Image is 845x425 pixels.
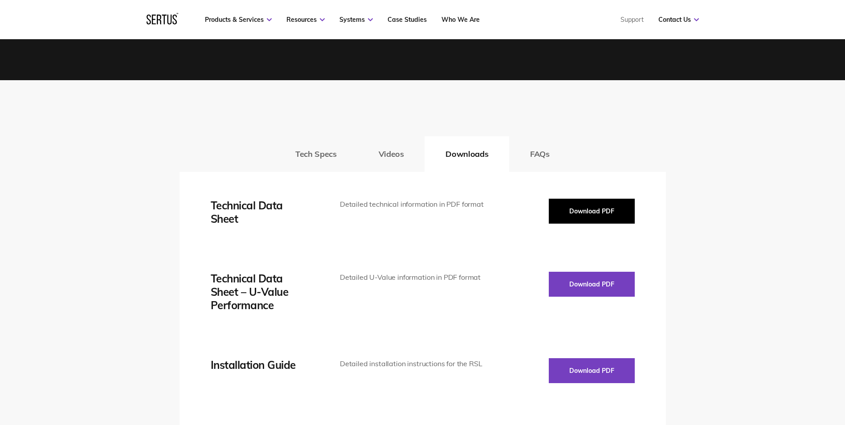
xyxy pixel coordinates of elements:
[274,136,357,172] button: Tech Specs
[211,358,313,372] div: Installation Guide
[658,16,699,24] a: Contact Us
[549,358,635,383] button: Download PDF
[549,199,635,224] button: Download PDF
[509,136,571,172] button: FAQs
[441,16,480,24] a: Who We Are
[358,136,425,172] button: Videos
[340,358,487,370] div: Detailed installation instructions for the RSL
[340,272,487,283] div: Detailed U-Value information in PDF format
[205,16,272,24] a: Products & Services
[620,16,644,24] a: Support
[685,322,845,425] iframe: Chat Widget
[388,16,427,24] a: Case Studies
[286,16,325,24] a: Resources
[549,272,635,297] button: Download PDF
[339,16,373,24] a: Systems
[211,199,313,225] div: Technical Data Sheet
[211,272,313,312] div: Technical Data Sheet – U-Value Performance
[340,199,487,210] div: Detailed technical information in PDF format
